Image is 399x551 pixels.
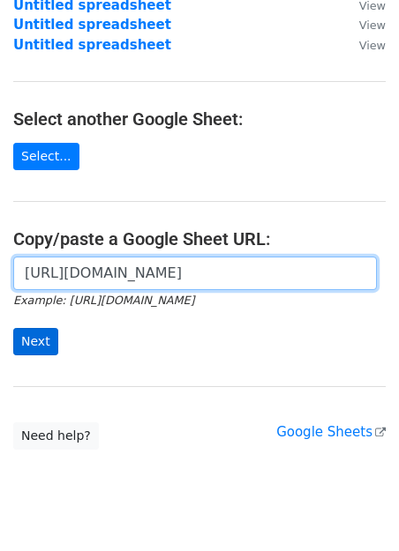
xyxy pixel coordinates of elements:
[359,19,386,32] small: View
[13,143,79,170] a: Select...
[13,328,58,355] input: Next
[342,37,386,53] a: View
[13,422,99,450] a: Need help?
[276,424,386,440] a: Google Sheets
[13,108,386,130] h4: Select another Google Sheet:
[13,17,171,33] a: Untitled spreadsheet
[359,39,386,52] small: View
[13,37,171,53] a: Untitled spreadsheet
[13,228,386,249] h4: Copy/paste a Google Sheet URL:
[311,466,399,551] iframe: Chat Widget
[13,257,377,290] input: Paste your Google Sheet URL here
[342,17,386,33] a: View
[13,294,194,307] small: Example: [URL][DOMAIN_NAME]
